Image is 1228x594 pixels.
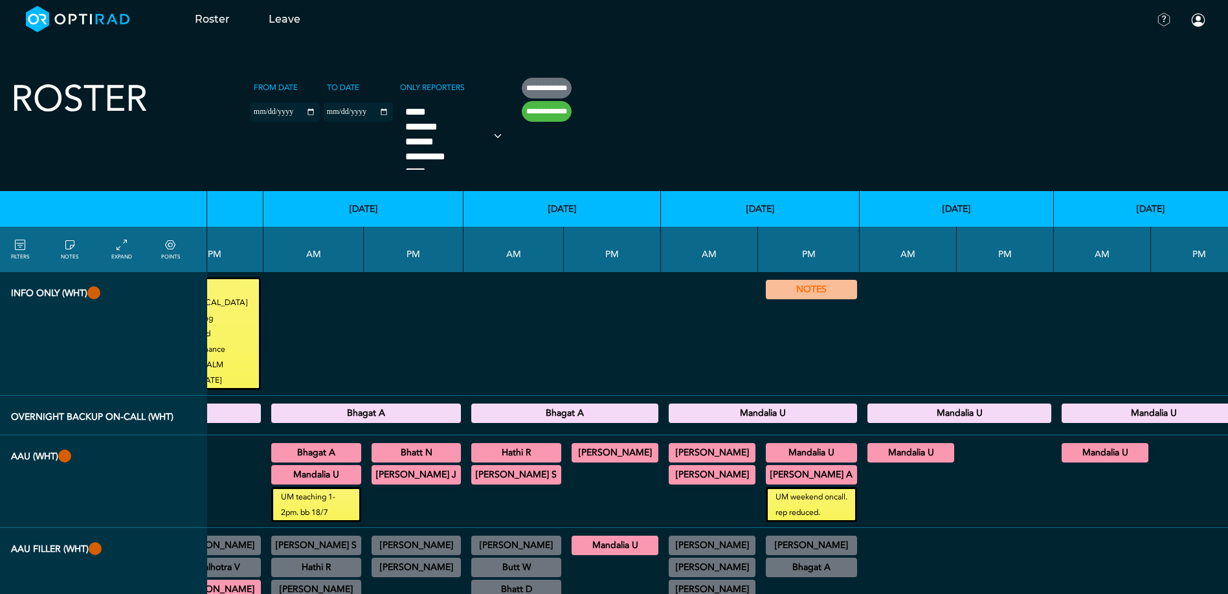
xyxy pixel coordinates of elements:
label: To date [323,78,363,97]
div: CT Trauma & Urgent/MRI Trauma & Urgent 13:30 - 18:30 [572,443,658,463]
div: US General Paediatric 09:30 - 13:00 [271,558,361,577]
div: General CT/General MRI/General XR 08:00 - 13:00 [471,558,561,577]
label: Only Reporters [396,78,469,97]
summary: Mandalia U [273,467,359,483]
th: PM [758,227,860,272]
div: CT Trauma & Urgent/MRI Trauma & Urgent 08:30 - 13:30 [471,465,561,485]
div: Breast 08:00 - 11:00 [271,536,361,555]
div: CT Trauma & Urgent/MRI Trauma & Urgent 13:30 - 18:30 [372,443,461,463]
th: PM [364,227,463,272]
th: AM [463,227,564,272]
summary: Mandalia U [869,445,952,461]
summary: Bhagat A [273,406,459,421]
summary: [PERSON_NAME] [176,538,259,553]
summary: [PERSON_NAME] [574,445,656,461]
small: UM weekend oncall. rep reduced. [768,489,855,520]
summary: [PERSON_NAME] [768,538,855,553]
h2: Roster [11,78,148,121]
summary: Hathi R [273,560,359,575]
th: [DATE] [263,191,463,227]
summary: [PERSON_NAME] S [473,467,559,483]
summary: Mandalia U [574,538,656,553]
th: [DATE] [860,191,1054,227]
th: AM [1054,227,1151,272]
div: CT Trauma & Urgent/MRI Trauma & Urgent 08:30 - 13:00 [271,465,361,485]
th: [DATE] [463,191,661,227]
summary: [PERSON_NAME] [473,538,559,553]
summary: Mandalia U [1064,445,1146,461]
th: PM [564,227,661,272]
summary: [PERSON_NAME] [671,467,754,483]
summary: Bhatt N [374,445,459,461]
img: brand-opti-rad-logos-blue-and-white-d2f68631ba2948856bd03f2d395fb146ddc8fb01b4b6e9315ea85fa773367... [26,6,130,32]
summary: [PERSON_NAME] J [374,467,459,483]
div: CT Trauma & Urgent/MRI Trauma & Urgent 08:30 - 13:30 [271,443,361,463]
summary: Mandalia U [768,445,855,461]
small: UM teaching 1-2pm. bb 18/7 [273,489,359,520]
summary: Bhagat A [473,406,656,421]
div: CT Trauma & Urgent/MRI Trauma & Urgent 13:30 - 18:30 [372,465,461,485]
a: show/hide notes [61,238,78,261]
label: From date [250,78,302,97]
th: PM [166,227,263,272]
summary: Mandalia U [869,406,1049,421]
summary: NOTES [768,282,855,297]
div: Overnight backup on-call 18:30 - 08:30 [471,404,658,423]
div: CD role 13:30 - 15:30 [174,536,261,555]
div: CT Trauma & Urgent/MRI Trauma & Urgent 13:30 - 18:30 [572,536,658,555]
div: CT Trauma & Urgent/MRI Trauma & Urgent/General US 08:30 - 15:30 [867,443,954,463]
th: AM [860,227,957,272]
th: AM [661,227,758,272]
div: No specified Site 08:00 - 12:30 [669,558,755,577]
div: CT Trauma & Urgent/MRI Trauma & Urgent 13:30 - 18:30 [766,443,857,463]
th: PM [957,227,1054,272]
div: Overnight backup on-call 18:30 - 08:30 [271,404,461,423]
summary: Hathi R [473,445,559,461]
div: CT Trauma & Urgent/MRI Trauma & Urgent 13:30 - 18:30 [174,558,261,577]
summary: [PERSON_NAME] [671,445,754,461]
div: General CT/General MRI/General XR 13:30 - 18:30 [372,558,461,577]
th: AM [263,227,364,272]
summary: Bhagat A [768,560,855,575]
summary: [PERSON_NAME] [671,538,754,553]
div: CT Trauma & Urgent/MRI Trauma & Urgent 13:30 - 18:30 [766,465,857,485]
div: CD role 07:00 - 13:00 [471,536,561,555]
summary: Malhotra V [176,560,259,575]
th: [DATE] [661,191,860,227]
div: No specified Site 08:00 - 09:00 [669,536,755,555]
div: CT Trauma & Urgent/MRI Trauma & Urgent 13:30 - 18:30 [766,558,857,577]
div: CT Trauma & Urgent/MRI Trauma & Urgent 08:30 - 13:30 [471,443,561,463]
summary: [PERSON_NAME] A [768,467,855,483]
summary: Mandalia U [671,406,855,421]
summary: [PERSON_NAME] [671,560,754,575]
summary: [PERSON_NAME] [374,560,459,575]
div: ROTA published 18/8/25 BB 19:00 - 20:00 [766,280,857,299]
summary: Butt W [473,560,559,575]
div: CT Trauma & Urgent/MRI Trauma & Urgent 08:30 - 13:30 [669,443,755,463]
div: Overnight backup on-call 18:30 - 08:30 [669,404,857,423]
div: General CT/General MRI/General XR 12:00 - 13:30 [372,536,461,555]
summary: [PERSON_NAME] [374,538,459,553]
div: CT Trauma & Urgent/MRI Trauma & Urgent 08:30 - 13:30 [669,465,755,485]
a: collapse/expand expected points [161,238,180,261]
div: CT Trauma & Urgent/MRI Trauma & Urgent/General US 08:30 - 15:30 [1062,443,1148,463]
a: collapse/expand entries [111,238,132,261]
small: 1-2 [MEDICAL_DATA] meeting 2-3 Rad governance 3-5 REALM GB [DATE] [176,279,259,388]
div: ImE Lead till 1/4/2026 13:00 - 17:00 [766,536,857,555]
a: FILTERS [11,238,29,261]
summary: [PERSON_NAME] S [273,538,359,553]
div: Overnight backup on-call 18:30 - 08:30 [867,404,1051,423]
summary: Bhagat A [273,445,359,461]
